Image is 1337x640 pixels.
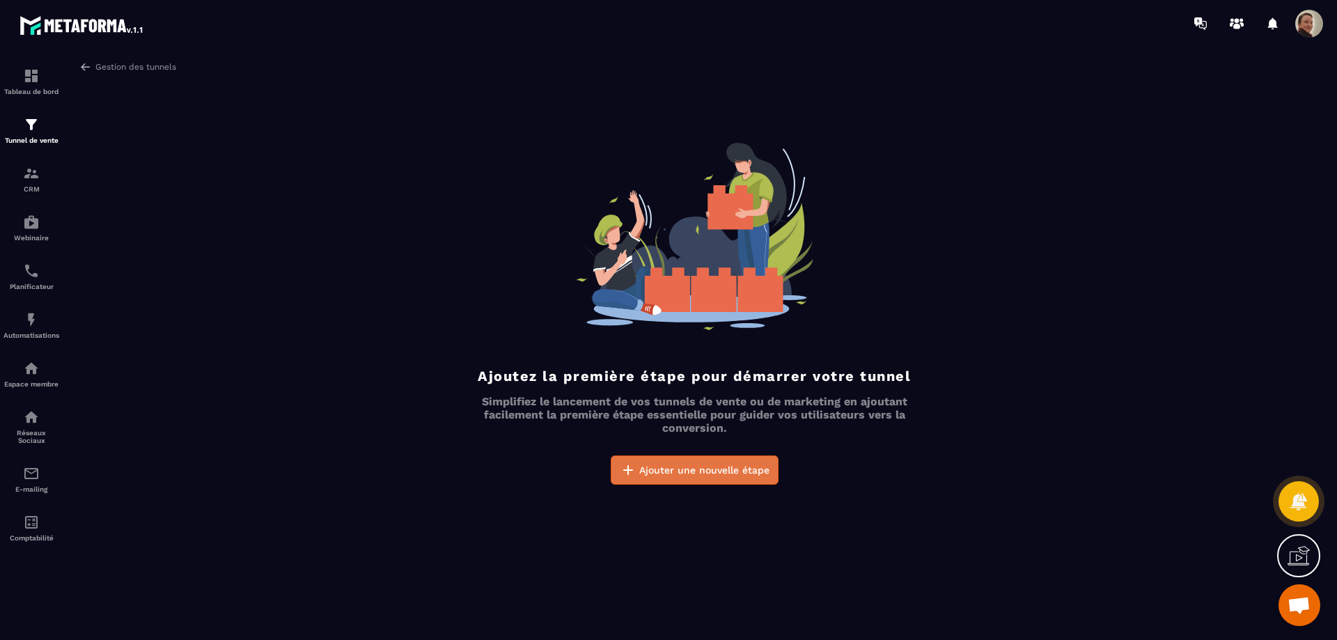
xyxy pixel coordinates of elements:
img: scheduler [23,263,40,279]
a: social-networksocial-networkRéseaux Sociaux [3,398,59,455]
a: automationsautomationsEspace membre [3,350,59,398]
button: Ajouter une nouvelle étape [611,455,779,485]
img: social-network [23,409,40,426]
span: Ajouter une nouvelle étape [639,463,769,477]
img: formation [23,165,40,182]
h4: Ajoutez la première étape pour démarrer votre tunnel [468,368,921,384]
a: emailemailE-mailing [3,455,59,504]
p: Espace membre [3,380,59,388]
img: automations [23,360,40,377]
img: automations [23,311,40,328]
a: automationsautomationsAutomatisations [3,301,59,350]
p: Tableau de bord [3,88,59,95]
img: email [23,465,40,482]
p: Comptabilité [3,534,59,542]
img: arrow [79,61,92,73]
a: Ouvrir le chat [1279,584,1320,626]
p: Planificateur [3,283,59,290]
p: CRM [3,185,59,193]
img: formation [23,68,40,84]
img: empty-funnel-bg.aa6bca90.svg [575,143,814,330]
a: formationformationTableau de bord [3,57,59,106]
img: automations [23,214,40,231]
a: automationsautomationsWebinaire [3,203,59,252]
p: Simplifiez le lancement de vos tunnels de vente ou de marketing en ajoutant facilement la premièr... [468,395,921,435]
img: logo [19,13,145,38]
a: schedulerschedulerPlanificateur [3,252,59,301]
p: Réseaux Sociaux [3,429,59,444]
a: Gestion des tunnels [79,61,176,73]
p: Tunnel de vente [3,136,59,144]
img: accountant [23,514,40,531]
a: formationformationCRM [3,155,59,203]
a: formationformationTunnel de vente [3,106,59,155]
img: formation [23,116,40,133]
a: accountantaccountantComptabilité [3,504,59,552]
p: Automatisations [3,331,59,339]
p: E-mailing [3,485,59,493]
p: Webinaire [3,234,59,242]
